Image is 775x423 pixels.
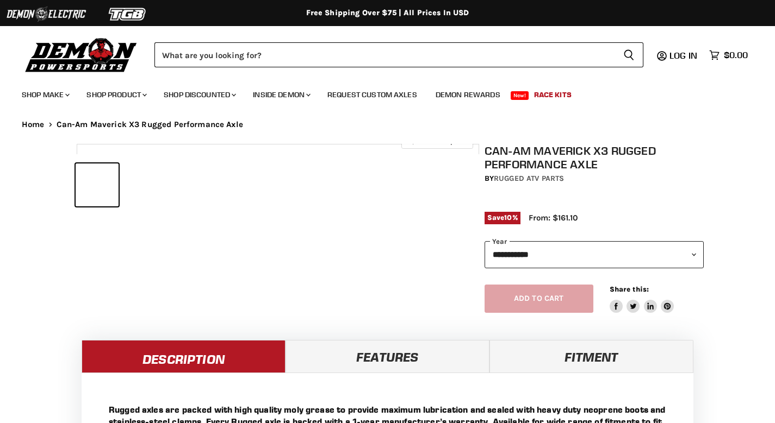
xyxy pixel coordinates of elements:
a: Demon Rewards [427,84,509,106]
a: Shop Make [14,84,76,106]
button: Can-Am Maverick X3 Rugged Performance Axle thumbnail [168,163,211,206]
a: Description [82,340,286,373]
button: Can-Am Maverick X3 Rugged Performance Axle thumbnail [261,163,304,206]
span: New! [511,91,529,100]
h1: Can-Am Maverick X3 Rugged Performance Axle [485,144,704,171]
div: by [485,173,704,185]
a: Request Custom Axles [319,84,425,106]
a: Shop Product [78,84,153,106]
button: Can-Am Maverick X3 Rugged Performance Axle thumbnail [307,163,350,206]
a: Shop Discounted [156,84,243,106]
button: Can-Am Maverick X3 Rugged Performance Axle thumbnail [214,163,257,206]
select: year [485,241,704,268]
ul: Main menu [14,79,745,106]
a: Inside Demon [245,84,317,106]
span: Share this: [610,285,649,293]
a: Rugged ATV Parts [494,174,564,183]
input: Search [154,42,615,67]
a: Fitment [489,340,693,373]
a: Features [286,340,489,373]
span: $0.00 [724,50,748,60]
a: Race Kits [526,84,580,106]
button: Can-Am Maverick X3 Rugged Performance Axle thumbnail [76,163,119,206]
aside: Share this: [610,285,674,313]
img: Demon Powersports [22,35,141,74]
a: Home [22,120,45,129]
button: Search [615,42,643,67]
img: Demon Electric Logo 2 [5,4,87,24]
span: 10 [504,213,512,222]
span: Save % [485,212,520,224]
img: TGB Logo 2 [87,4,169,24]
button: Can-Am Maverick X3 Rugged Performance Axle thumbnail [122,163,165,206]
form: Product [154,42,643,67]
a: $0.00 [704,47,753,63]
span: Log in [669,50,697,61]
span: Click to expand [407,137,467,145]
a: Log in [665,50,704,60]
span: Can-Am Maverick X3 Rugged Performance Axle [57,120,243,129]
span: From: $161.10 [529,213,578,223]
